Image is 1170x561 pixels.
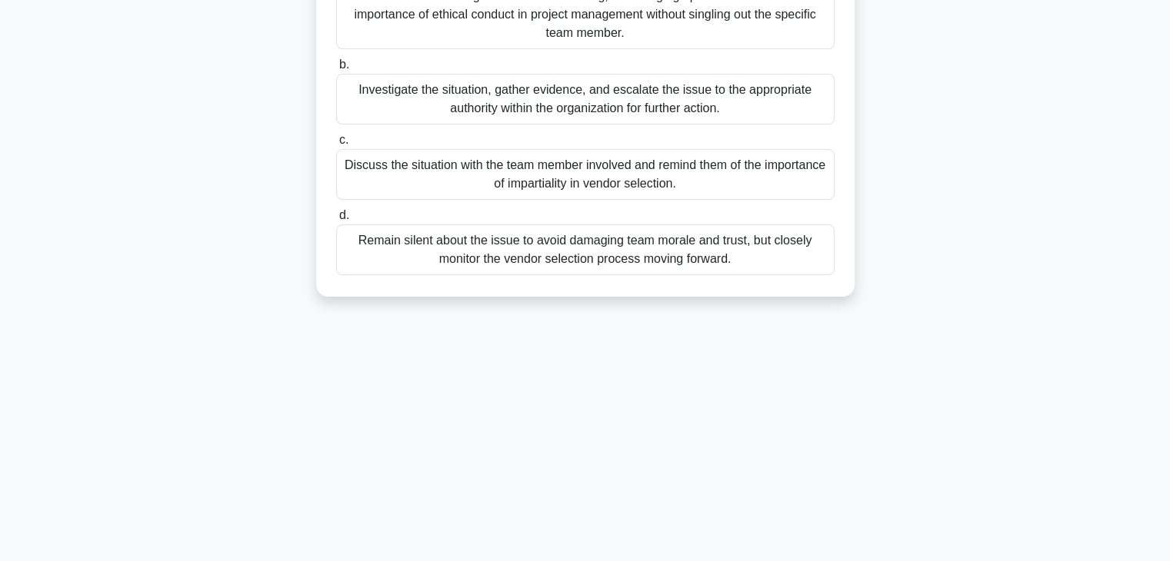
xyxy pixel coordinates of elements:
[336,149,835,200] div: Discuss the situation with the team member involved and remind them of the importance of impartia...
[336,224,835,275] div: Remain silent about the issue to avoid damaging team morale and trust, but closely monitor the ve...
[339,133,348,146] span: c.
[336,74,835,124] div: Investigate the situation, gather evidence, and escalate the issue to the appropriate authority w...
[339,58,349,71] span: b.
[339,208,349,221] span: d.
